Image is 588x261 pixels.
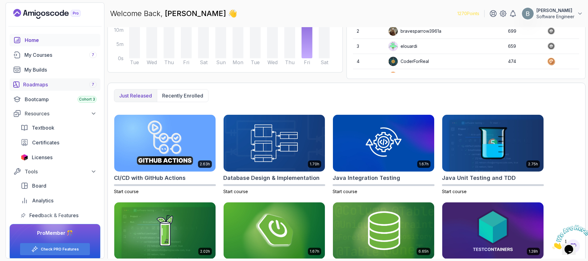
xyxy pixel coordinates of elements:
img: Spring Boot for Beginners card [224,202,325,259]
td: 4 [353,54,384,69]
button: user profile image[PERSON_NAME]Software Engineer [522,7,583,20]
div: Resources [25,110,97,117]
a: home [10,34,100,46]
a: roadmaps [10,78,100,91]
span: Start course [114,189,139,194]
h2: Java Unit Testing and TDD [442,174,516,182]
img: user profile image [388,27,398,36]
p: 1.70h [310,162,319,167]
button: Tools [10,166,100,177]
p: 1.28h [529,249,538,254]
tspan: Mon [233,59,243,65]
span: Board [32,182,46,189]
img: CI/CD with GitHub Actions card [114,115,216,172]
img: Mockito & Java Unit Testing card [114,202,216,259]
tspan: Sat [200,59,208,65]
img: Chat attention grabber [2,2,41,27]
tspan: Thu [285,59,295,65]
td: 317 [504,69,543,84]
button: Check PRO Features [20,243,90,255]
div: Bootcamp [25,96,97,103]
p: Just released [119,92,152,99]
p: 1270 Points [457,10,479,17]
a: board [17,180,100,192]
a: textbook [17,122,100,134]
div: Roadmaps [23,81,97,88]
tspan: 0s [118,55,124,61]
tspan: 5m [116,41,124,47]
a: CI/CD with GitHub Actions card2.63hCI/CD with GitHub ActionsStart course [114,114,216,195]
p: 1.67h [310,249,319,254]
tspan: Tue [251,59,260,65]
p: 2.63h [200,162,210,167]
a: Java Unit Testing and TDD card2.75hJava Unit Testing and TDDStart course [442,114,544,195]
span: Start course [223,189,248,194]
td: 699 [504,24,543,39]
img: Java Unit Testing and TDD card [442,115,544,172]
iframe: chat widget [550,222,588,252]
a: Java Integration Testing card1.67hJava Integration TestingStart course [333,114,435,195]
span: Analytics [32,197,53,204]
span: 1 [2,2,5,8]
p: Software Engineer [536,14,574,20]
h2: Java Integration Testing [333,174,400,182]
img: user profile image [388,72,398,81]
div: My Courses [24,51,97,59]
tspan: Fri [183,59,189,65]
div: bravesparrow3961a [388,26,441,36]
div: CoderForReal [388,56,429,66]
a: Landing page [13,9,95,19]
img: user profile image [388,57,398,66]
tspan: Thu [164,59,174,65]
span: 👋 [228,8,238,19]
img: Database Design & Implementation card [224,115,325,172]
div: elouardi [388,41,417,51]
a: certificates [17,136,100,149]
span: Licenses [32,154,52,161]
img: user profile image [522,8,534,19]
p: 2.75h [528,162,538,167]
p: 2.02h [200,249,210,254]
span: Cohort 3 [79,97,95,102]
tspan: Wed [147,59,157,65]
button: Resources [10,108,100,119]
button: Recently enrolled [157,89,208,102]
a: builds [10,64,100,76]
p: Recently enrolled [162,92,203,99]
tspan: Wed [267,59,278,65]
img: Java Integration Testing card [333,115,434,172]
div: My Builds [24,66,97,73]
a: courses [10,49,100,61]
tspan: Sat [321,59,329,65]
img: Spring Data JPA card [333,202,434,259]
p: [PERSON_NAME] [536,7,574,14]
img: default monster avatar [388,42,398,51]
button: Just released [114,89,157,102]
span: Textbook [32,124,54,131]
img: Testcontainers with Java card [442,202,544,259]
div: Tools [25,168,97,175]
h2: Database Design & Implementation [223,174,320,182]
td: 659 [504,39,543,54]
a: Check PRO Features [41,247,79,252]
td: 474 [504,54,543,69]
tspan: 10m [114,27,124,33]
p: 6.65h [418,249,429,254]
td: 3 [353,39,384,54]
tspan: Fri [304,59,310,65]
p: Welcome Back, [110,9,237,19]
span: Certificates [32,139,59,146]
td: 5 [353,69,384,84]
a: analytics [17,194,100,207]
h2: CI/CD with GitHub Actions [114,174,186,182]
a: Database Design & Implementation card1.70hDatabase Design & ImplementationStart course [223,114,325,195]
div: wildmongoosefb425 [388,72,443,81]
tspan: Tue [130,59,139,65]
a: bootcamp [10,93,100,106]
span: [PERSON_NAME] [165,9,228,18]
span: 7 [92,82,94,87]
img: jetbrains icon [21,154,28,160]
span: Start course [442,189,467,194]
a: licenses [17,151,100,164]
